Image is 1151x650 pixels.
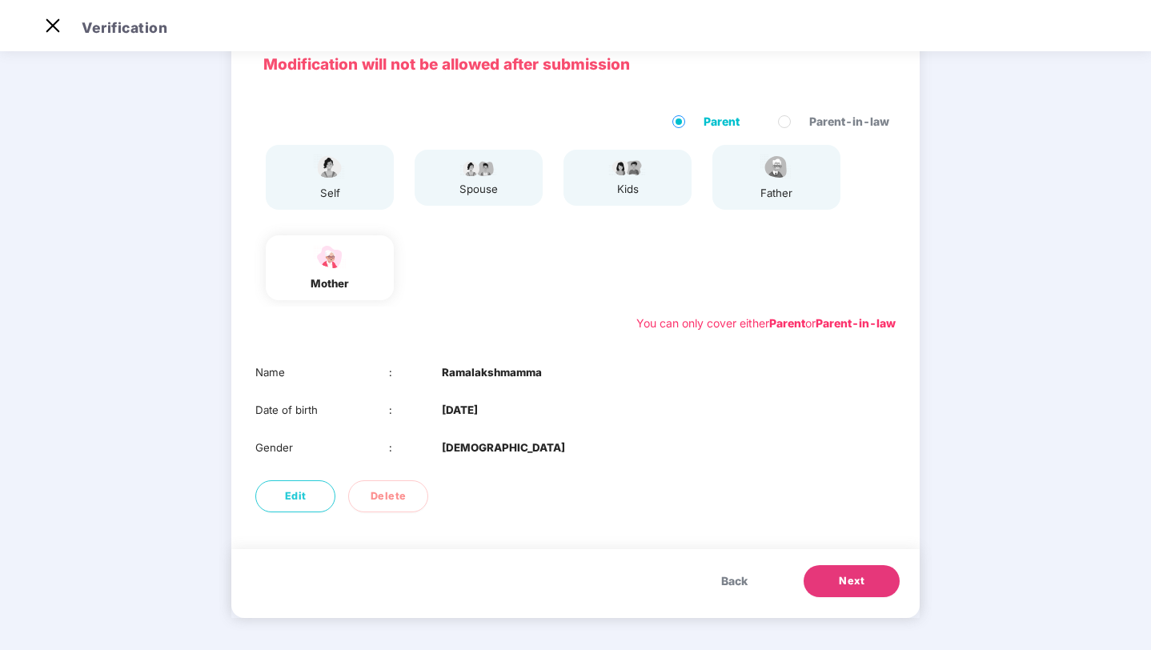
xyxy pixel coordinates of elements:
div: father [756,185,796,202]
div: spouse [459,181,499,198]
img: svg+xml;base64,PHN2ZyBpZD0iRmF0aGVyX2ljb24iIHhtbG5zPSJodHRwOi8vd3d3LnczLm9yZy8yMDAwL3N2ZyIgeG1sbn... [756,153,796,181]
div: Gender [255,439,389,456]
b: Parent-in-law [816,316,896,330]
img: svg+xml;base64,PHN2ZyBpZD0iU3BvdXNlX2ljb24iIHhtbG5zPSJodHRwOi8vd3d3LnczLm9yZy8yMDAwL3N2ZyIgd2lkdG... [310,153,350,181]
span: Back [721,572,748,590]
img: svg+xml;base64,PHN2ZyB4bWxucz0iaHR0cDovL3d3dy53My5vcmcvMjAwMC9zdmciIHdpZHRoPSI3OS4wMzciIGhlaWdodD... [608,158,648,177]
div: You can only cover either or [636,315,896,332]
b: Parent [769,316,805,330]
button: Next [804,565,900,597]
span: Edit [285,488,307,504]
div: kids [608,181,648,198]
div: : [389,439,443,456]
img: svg+xml;base64,PHN2ZyB4bWxucz0iaHR0cDovL3d3dy53My5vcmcvMjAwMC9zdmciIHdpZHRoPSI1NCIgaGVpZ2h0PSIzOC... [310,243,350,271]
div: : [389,402,443,419]
div: self [310,185,350,202]
div: mother [310,275,350,292]
b: [DEMOGRAPHIC_DATA] [442,439,565,456]
span: Delete [371,488,407,504]
b: Ramalakshmamma [442,364,542,381]
span: Parent-in-law [803,113,896,130]
b: [DATE] [442,402,478,419]
button: Back [705,565,764,597]
button: Edit [255,480,335,512]
p: Modification will not be allowed after submission [263,53,888,77]
button: Delete [348,480,428,512]
img: svg+xml;base64,PHN2ZyB4bWxucz0iaHR0cDovL3d3dy53My5vcmcvMjAwMC9zdmciIHdpZHRoPSI5Ny44OTciIGhlaWdodD... [459,158,499,177]
span: Next [839,573,864,589]
div: Date of birth [255,402,389,419]
div: : [389,364,443,381]
div: Name [255,364,389,381]
span: Parent [697,113,746,130]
